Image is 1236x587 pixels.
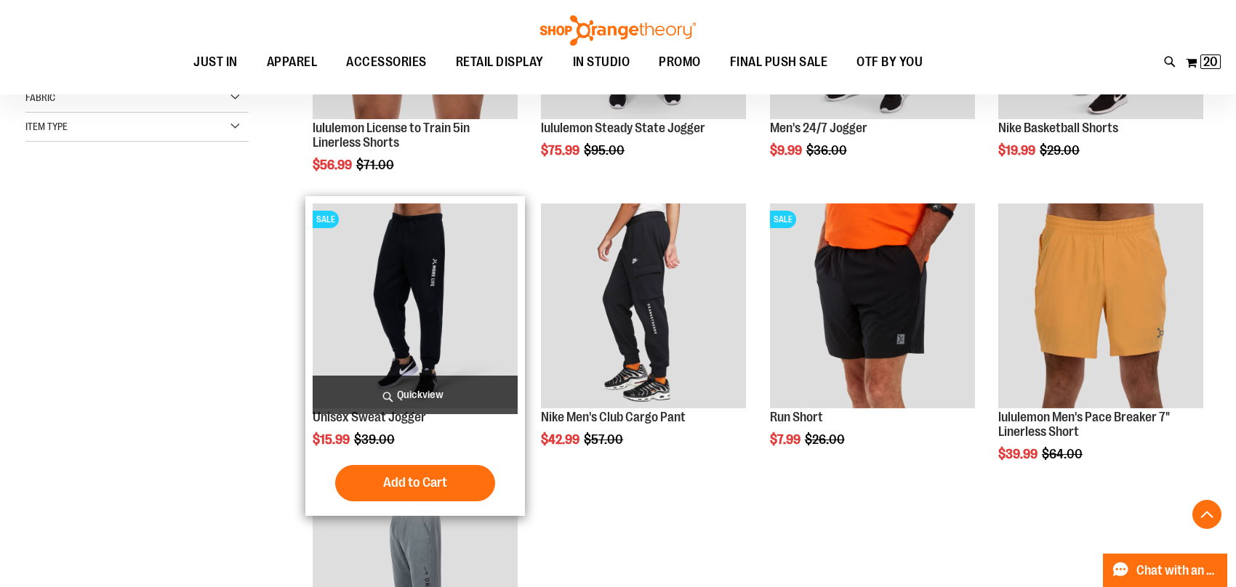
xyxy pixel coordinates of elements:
div: product [991,196,1211,498]
span: $15.99 [313,432,352,447]
span: $26.00 [805,432,847,447]
span: SALE [770,211,796,228]
div: product [763,196,982,484]
div: product [534,196,753,484]
a: Quickview [313,376,518,414]
span: Chat with an Expert [1136,564,1219,578]
span: ACCESSORIES [346,46,427,78]
button: Add to Cart [335,465,495,501]
span: Item Type [25,121,68,132]
span: $39.00 [354,432,397,447]
span: 20 [1203,54,1218,69]
a: lululemon Men's Pace Breaker 7" Linerless Short [998,410,1169,439]
button: Back To Top [1192,500,1221,529]
a: Product image for Run ShortSALE [770,203,975,410]
a: lululemon License to Train 5in Linerless Shorts [313,121,470,150]
span: $95.00 [584,143,627,158]
span: SALE [313,211,339,228]
a: Product image for lululemon Pace Breaker Short 7in Linerless [998,203,1203,410]
span: $56.99 [313,158,354,172]
img: Product image for Nike Mens Club Cargo Pant [541,203,746,408]
span: $71.00 [356,158,396,172]
span: $57.00 [584,432,625,447]
a: Men's 24/7 Jogger [770,121,867,135]
a: lululemon Steady State Jogger [541,121,705,135]
span: $39.99 [998,447,1040,461]
div: product [305,196,525,516]
span: Add to Cart [383,474,447,490]
img: Product image for Unisex Sweat Jogger [313,203,518,408]
a: Unisex Sweat Jogger [313,410,426,424]
img: Product image for lululemon Pace Breaker Short 7in Linerless [998,203,1203,408]
span: $29.00 [1040,143,1082,158]
a: Nike Basketball Shorts [998,121,1118,135]
span: OTF BY YOU [856,46,923,78]
a: Nike Men's Club Cargo Pant [541,410,686,424]
span: PROMO [659,46,701,78]
button: Chat with an Expert [1103,554,1228,587]
span: APPAREL [267,46,318,78]
img: Product image for Run Short [770,203,975,408]
span: $75.99 [541,143,582,158]
a: Product image for Nike Mens Club Cargo Pant [541,203,746,410]
span: IN STUDIO [573,46,630,78]
span: FINAL PUSH SALE [730,46,828,78]
span: JUST IN [193,46,238,78]
span: $19.99 [998,143,1038,158]
img: Shop Orangetheory [538,15,698,46]
a: Run Short [770,410,823,424]
span: $9.99 [770,143,804,158]
span: $36.00 [806,143,849,158]
span: $64.00 [1042,447,1085,461]
span: $7.99 [770,432,803,447]
span: RETAIL DISPLAY [456,46,544,78]
span: $42.99 [541,432,582,447]
span: Fabric [25,92,55,103]
a: Product image for Unisex Sweat JoggerSALE [313,203,518,410]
